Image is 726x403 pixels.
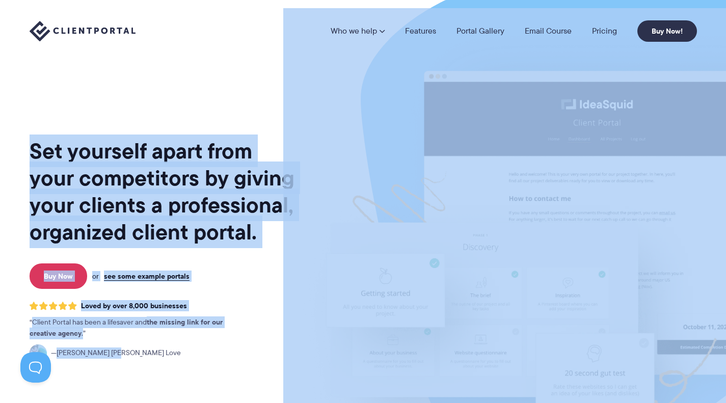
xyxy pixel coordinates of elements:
a: see some example portals [104,272,190,281]
a: Who we help [331,27,385,35]
a: Portal Gallery [456,27,504,35]
a: Buy Now! [637,20,697,42]
iframe: Toggle Customer Support [20,352,51,383]
h1: Set yourself apart from your competitors by giving your clients a professional, organized client ... [30,138,297,246]
span: or [92,272,99,281]
a: Buy Now [30,263,87,289]
strong: the missing link for our creative agency [30,316,223,339]
span: [PERSON_NAME] [PERSON_NAME] Love [51,347,181,359]
span: Loved by over 8,000 businesses [81,302,187,310]
a: Email Course [525,27,572,35]
a: Features [405,27,436,35]
p: Client Portal has been a lifesaver and . [30,317,244,339]
a: Pricing [592,27,617,35]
